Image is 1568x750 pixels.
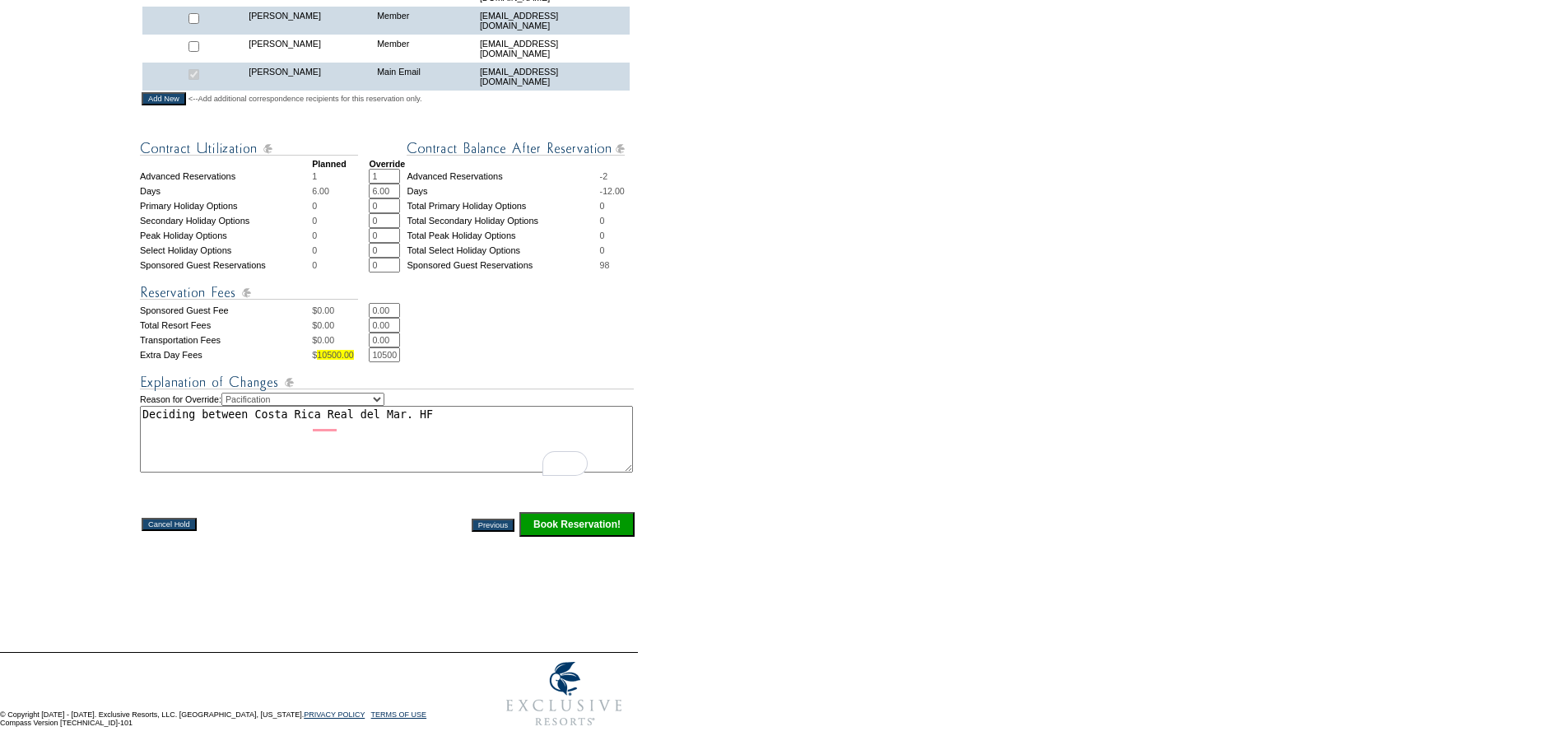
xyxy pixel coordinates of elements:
td: [PERSON_NAME] [244,35,373,63]
textarea: To enrich screen reader interactions, please activate Accessibility in Grammarly extension settings [140,406,633,473]
span: 0.00 [317,335,334,345]
a: TERMS OF USE [371,710,427,719]
td: [EMAIL_ADDRESS][DOMAIN_NAME] [476,63,630,91]
td: [PERSON_NAME] [244,7,373,35]
span: 0 [312,245,317,255]
img: Contract Utilization [140,138,358,159]
td: Secondary Holiday Options [140,213,312,228]
img: Contract Balance After Reservation [407,138,625,159]
span: 0 [600,201,605,211]
span: 0 [312,216,317,226]
td: [PERSON_NAME] [244,63,373,91]
span: 0 [312,231,317,240]
td: [EMAIL_ADDRESS][DOMAIN_NAME] [476,35,630,63]
span: <--Add additional correspondence recipients for this reservation only. [188,94,422,104]
td: Sponsored Guest Fee [140,303,312,318]
td: $ [312,303,369,318]
td: Advanced Reservations [407,169,599,184]
span: 0 [600,245,605,255]
span: -2 [600,171,607,181]
td: Sponsored Guest Reservations [140,258,312,273]
img: Explanation of Changes [140,372,634,393]
input: Click this button to finalize your reservation. [519,512,635,537]
td: Days [407,184,599,198]
span: 0.00 [317,320,334,330]
td: Sponsored Guest Reservations [407,258,599,273]
td: Member [373,7,476,35]
td: [EMAIL_ADDRESS][DOMAIN_NAME] [476,7,630,35]
td: $ [312,333,369,347]
td: Peak Holiday Options [140,228,312,243]
input: Previous [472,519,514,532]
td: Reason for Override: [140,393,636,473]
span: -12.00 [600,186,625,196]
td: Advanced Reservations [140,169,312,184]
span: 98 [600,260,610,270]
td: Total Select Holiday Options [407,243,599,258]
td: Primary Holiday Options [140,198,312,213]
a: PRIVACY POLICY [304,710,365,719]
td: Total Primary Holiday Options [407,198,599,213]
td: $ [312,347,369,362]
td: Main Email [373,63,476,91]
td: $ [312,318,369,333]
td: Extra Day Fees [140,347,312,362]
strong: Override [369,159,405,169]
span: 0 [600,216,605,226]
span: 10500.00 [317,350,353,360]
input: Cancel Hold [142,518,197,531]
td: Total Peak Holiday Options [407,228,599,243]
span: 0 [600,231,605,240]
span: 1 [312,171,317,181]
td: Transportation Fees [140,333,312,347]
td: Total Resort Fees [140,318,312,333]
span: 0 [312,201,317,211]
img: Reservation Fees [140,282,358,303]
input: Add New [142,92,186,105]
td: Select Holiday Options [140,243,312,258]
span: 0 [312,260,317,270]
td: Total Secondary Holiday Options [407,213,599,228]
td: Member [373,35,476,63]
strong: Planned [312,159,346,169]
td: Days [140,184,312,198]
span: 0.00 [317,305,334,315]
img: Exclusive Resorts [491,653,638,735]
span: 6.00 [312,186,329,196]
